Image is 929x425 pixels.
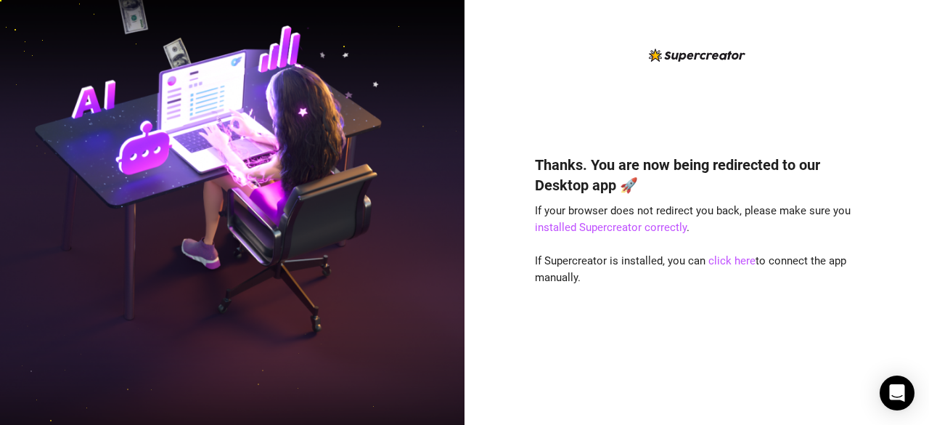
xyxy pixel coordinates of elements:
[535,254,846,285] span: If Supercreator is installed, you can to connect the app manually.
[708,254,756,267] a: click here
[535,204,851,235] span: If your browser does not redirect you back, please make sure you .
[535,155,859,195] h4: Thanks. You are now being redirected to our Desktop app 🚀
[880,376,914,410] div: Open Intercom Messenger
[535,221,687,234] a: installed Supercreator correctly
[649,49,745,62] img: logo-BBDzfeDw.svg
